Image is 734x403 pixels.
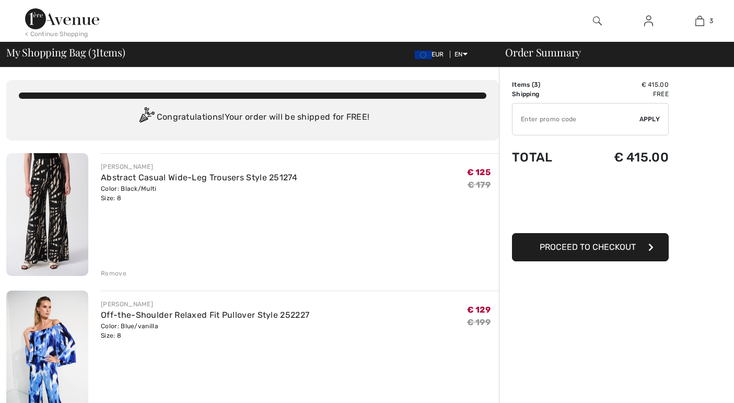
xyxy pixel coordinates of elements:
td: Items ( ) [512,80,578,89]
iframe: PayPal [512,175,669,229]
a: Abstract Casual Wide-Leg Trousers Style 251274 [101,172,297,182]
td: Shipping [512,89,578,99]
span: 3 [709,16,713,26]
span: EN [455,51,468,58]
div: < Continue Shopping [25,29,88,39]
span: € 125 [467,167,491,177]
input: Promo code [512,103,639,135]
a: 3 [675,15,725,27]
img: Euro [415,51,432,59]
img: 1ère Avenue [25,8,99,29]
div: [PERSON_NAME] [101,162,297,171]
div: Color: Blue/vanilla Size: 8 [101,321,309,340]
img: My Bag [695,15,704,27]
span: € 129 [467,305,491,315]
span: Apply [639,114,660,124]
div: Order Summary [493,47,728,57]
div: Congratulations! Your order will be shipped for FREE! [19,107,486,128]
img: search the website [593,15,602,27]
s: € 199 [467,317,491,327]
span: My Shopping Bag ( Items) [6,47,125,57]
a: Off-the-Shoulder Relaxed Fit Pullover Style 252227 [101,310,309,320]
img: Abstract Casual Wide-Leg Trousers Style 251274 [6,153,88,276]
s: € 179 [468,180,491,190]
span: 3 [534,81,538,88]
td: € 415.00 [578,140,669,175]
span: Proceed to Checkout [540,242,636,252]
img: Congratulation2.svg [136,107,157,128]
div: [PERSON_NAME] [101,300,309,309]
td: € 415.00 [578,80,669,89]
img: My Info [644,15,653,27]
span: EUR [415,51,448,58]
div: Remove [101,269,126,278]
td: Free [578,89,669,99]
td: Total [512,140,578,175]
span: 3 [91,44,96,58]
div: Color: Black/Multi Size: 8 [101,184,297,203]
button: Proceed to Checkout [512,233,669,261]
a: Sign In [636,15,661,28]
